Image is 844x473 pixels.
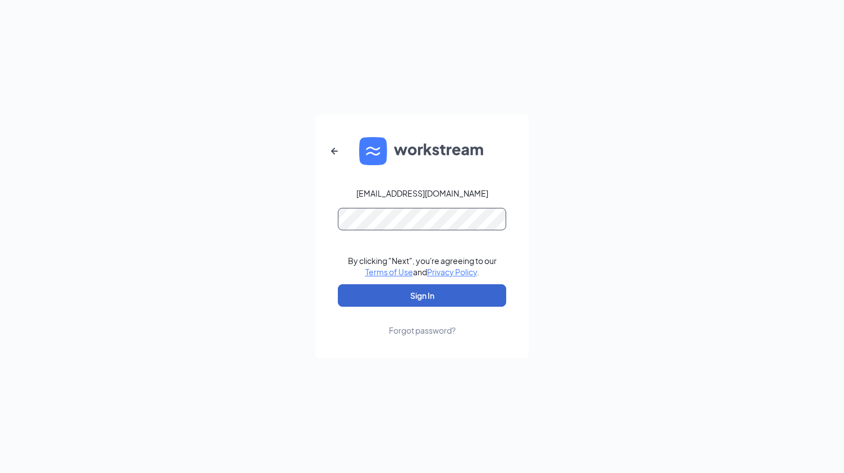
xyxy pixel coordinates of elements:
[365,267,413,277] a: Terms of Use
[427,267,477,277] a: Privacy Policy
[389,325,456,336] div: Forgot password?
[389,307,456,336] a: Forgot password?
[328,144,341,158] svg: ArrowLeftNew
[359,137,485,165] img: WS logo and Workstream text
[356,188,488,199] div: [EMAIL_ADDRESS][DOMAIN_NAME]
[321,138,348,165] button: ArrowLeftNew
[348,255,497,278] div: By clicking "Next", you're agreeing to our and .
[338,284,506,307] button: Sign In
